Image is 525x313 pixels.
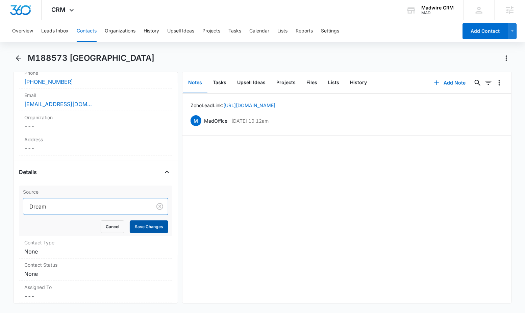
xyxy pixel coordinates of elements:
[24,247,167,256] dd: None
[202,20,220,42] button: Projects
[167,20,194,42] button: Upsell Ideas
[19,67,172,89] div: Phone[PHONE_NUMBER]
[501,53,512,64] button: Actions
[105,20,135,42] button: Organizations
[204,117,227,124] p: MadOffice
[24,270,167,278] dd: None
[13,53,24,64] button: Back
[427,75,472,91] button: Add Note
[24,144,167,152] dd: ---
[24,122,167,130] dd: ---
[207,72,232,93] button: Tasks
[321,20,339,42] button: Settings
[19,236,172,259] div: Contact TypeNone
[24,92,167,99] label: Email
[77,20,97,42] button: Contacts
[191,115,201,126] span: M
[154,201,165,212] button: Clear
[101,220,124,233] button: Cancel
[228,20,241,42] button: Tasks
[24,136,167,143] label: Address
[41,20,69,42] button: Leads Inbox
[24,78,73,86] a: [PHONE_NUMBER]
[19,89,172,111] div: Email[EMAIL_ADDRESS][DOMAIN_NAME]
[191,102,275,109] p: Zoho Lead Link:
[223,102,275,108] a: [URL][DOMAIN_NAME]
[19,111,172,133] div: Organization---
[24,292,167,300] dd: ---
[462,23,508,39] button: Add Contact
[277,20,287,42] button: Lists
[249,20,269,42] button: Calendar
[24,114,167,121] label: Organization
[19,168,37,176] h4: Details
[323,72,345,93] button: Lists
[301,72,323,93] button: Files
[19,281,172,303] div: Assigned To---
[19,133,172,155] div: Address---
[494,77,505,88] button: Overflow Menu
[24,100,92,108] a: [EMAIL_ADDRESS][DOMAIN_NAME]
[23,188,168,195] label: Source
[231,117,269,124] p: [DATE] 10:12am
[24,69,167,76] label: Phone
[52,6,66,13] span: CRM
[296,20,313,42] button: Reports
[130,220,168,233] button: Save Changes
[271,72,301,93] button: Projects
[232,72,271,93] button: Upsell Ideas
[12,20,33,42] button: Overview
[345,72,372,93] button: History
[483,77,494,88] button: Filters
[161,167,172,177] button: Close
[24,284,167,291] label: Assigned To
[421,10,454,15] div: account id
[183,72,207,93] button: Notes
[24,239,167,246] label: Contact Type
[421,5,454,10] div: account name
[24,261,167,268] label: Contact Status
[19,259,172,281] div: Contact StatusNone
[28,53,154,63] h1: M188573 [GEOGRAPHIC_DATA]
[472,77,483,88] button: Search...
[144,20,159,42] button: History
